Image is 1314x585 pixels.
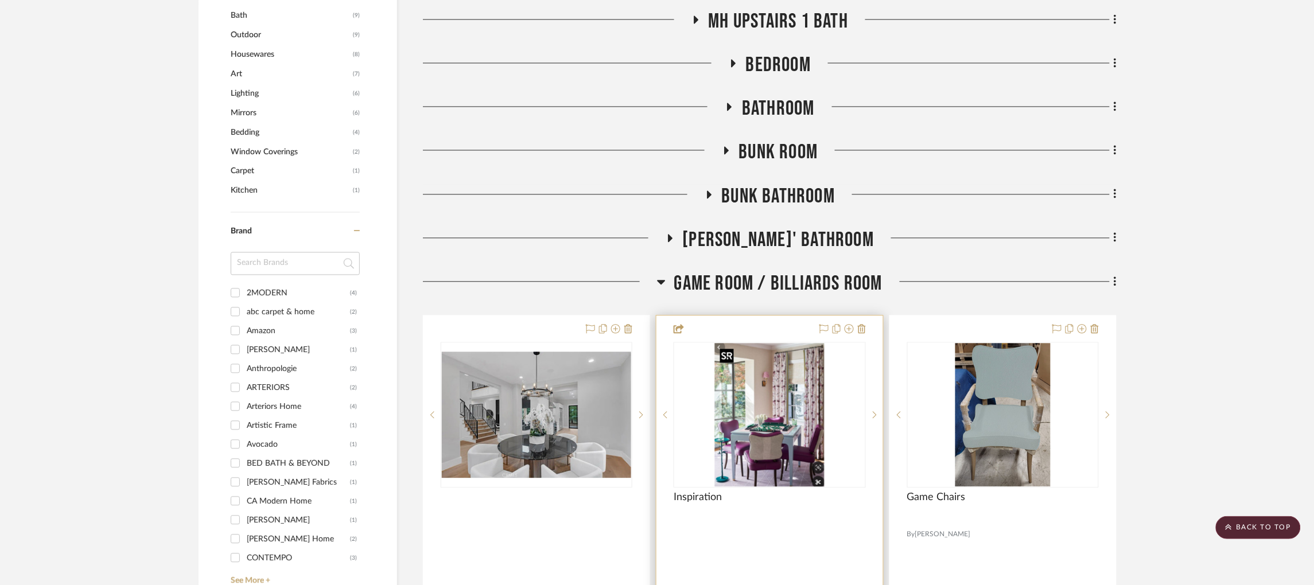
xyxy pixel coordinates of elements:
span: Housewares [231,44,350,64]
div: Arteriors Home [247,397,350,416]
div: 0 [674,342,865,487]
div: (2) [350,379,357,397]
div: (1) [350,473,357,492]
span: (8) [353,45,360,63]
div: (1) [350,492,357,510]
div: (2) [350,303,357,321]
span: (9) [353,6,360,24]
span: (9) [353,25,360,44]
div: [PERSON_NAME] [247,511,350,529]
span: (1) [353,181,360,200]
div: CONTEMPO [247,549,350,567]
div: (1) [350,341,357,359]
span: Bedroom [746,53,811,77]
div: abc carpet & home [247,303,350,321]
img: Inspiration [715,343,825,486]
img: null [442,352,631,478]
div: (1) [350,511,357,529]
span: MH Upstairs 1 Bath [709,9,849,34]
span: Bunk Bathroom [722,184,835,209]
div: (3) [350,322,357,340]
span: (6) [353,84,360,102]
div: Avocado [247,435,350,454]
img: Game Chairs [955,343,1051,486]
span: Game Room / Billiards Room [674,271,883,296]
span: Bedding [231,122,350,142]
div: 2MODERN [247,284,350,302]
span: Mirrors [231,103,350,122]
span: Lighting [231,83,350,103]
span: [PERSON_NAME]' Bathroom [683,228,874,252]
span: Bunk Room [739,140,818,165]
span: (4) [353,123,360,141]
span: By [907,529,915,540]
div: Artistic Frame [247,416,350,435]
span: (2) [353,142,360,161]
span: (7) [353,64,360,83]
div: ARTERIORS [247,379,350,397]
div: (3) [350,549,357,567]
div: (4) [350,397,357,416]
span: Inspiration [674,491,722,504]
div: Anthropologie [247,360,350,378]
span: Brand [231,227,252,235]
span: Art [231,64,350,83]
input: Search Brands [231,252,360,275]
div: [PERSON_NAME] Fabrics [247,473,350,492]
span: (6) [353,103,360,122]
span: Outdoor [231,25,350,44]
div: CA Modern Home [247,492,350,510]
div: [PERSON_NAME] [247,341,350,359]
div: (4) [350,284,357,302]
scroll-to-top-button: BACK TO TOP [1216,516,1301,539]
span: Window Coverings [231,142,350,161]
div: [PERSON_NAME] Home [247,530,350,548]
div: BED BATH & BEYOND [247,454,350,473]
span: Game Chairs [907,491,966,504]
span: (1) [353,162,360,180]
span: Carpet [231,161,350,181]
div: (1) [350,435,357,454]
div: (1) [350,416,357,435]
span: Bath [231,5,350,25]
div: (2) [350,530,357,548]
span: Bathroom [742,96,815,121]
div: Amazon [247,322,350,340]
span: Kitchen [231,181,350,200]
div: (1) [350,454,357,473]
div: (2) [350,360,357,378]
span: [PERSON_NAME] [915,529,971,540]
